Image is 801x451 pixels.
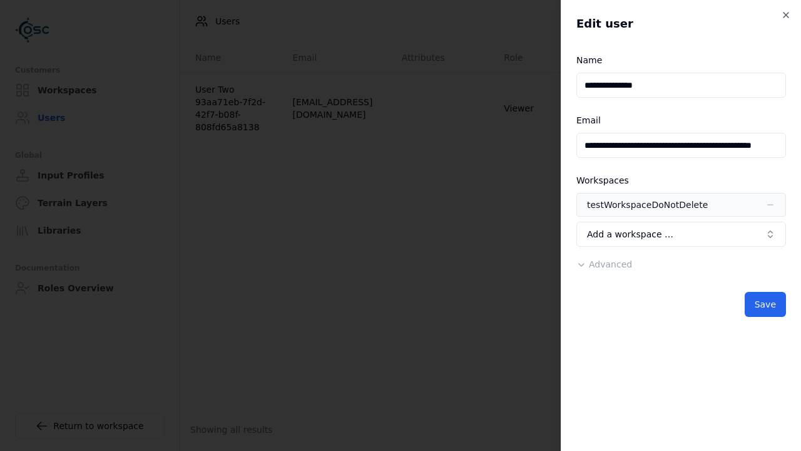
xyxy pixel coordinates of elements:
label: Email [576,115,601,125]
span: Advanced [589,259,632,269]
button: Save [745,292,786,317]
label: Workspaces [576,175,629,185]
label: Name [576,55,602,65]
h2: Edit user [576,15,786,33]
div: testWorkspaceDoNotDelete [587,199,708,211]
span: Add a workspace … [587,228,673,241]
button: Advanced [576,258,632,271]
